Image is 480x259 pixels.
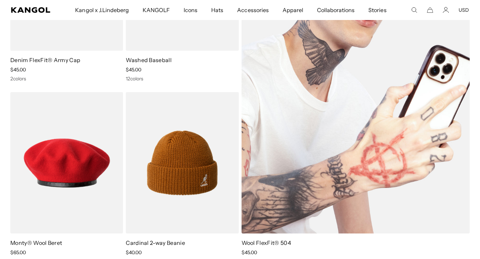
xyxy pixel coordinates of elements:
span: $40.00 [126,249,142,256]
img: Cardinal 2-way Beanie [126,92,238,234]
a: Monty® Wool Beret [10,239,62,246]
div: 2 colors [10,76,123,82]
summary: Search here [411,7,417,13]
button: Cart [427,7,433,13]
div: 12 colors [126,76,238,82]
span: $45.00 [10,67,26,73]
span: $45.00 [242,249,257,256]
button: USD [459,7,469,13]
a: Wool FlexFit® 504 [242,239,291,246]
span: $45.00 [126,67,141,73]
a: Washed Baseball [126,57,172,63]
span: $65.00 [10,249,26,256]
a: Cardinal 2-way Beanie [126,239,185,246]
a: Denim FlexFit® Army Cap [10,57,80,63]
img: Monty® Wool Beret [10,92,123,234]
a: Kangol [11,7,51,13]
a: Account [443,7,449,13]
